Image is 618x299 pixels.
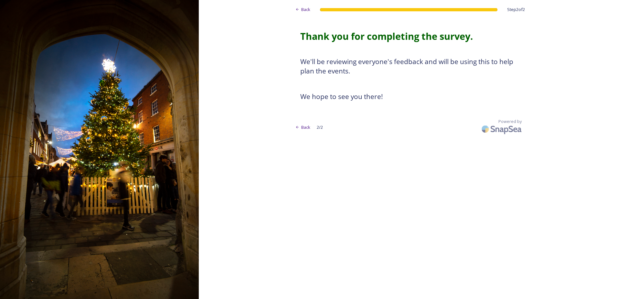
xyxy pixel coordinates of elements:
[507,6,525,13] span: Step 2 of 2
[300,92,517,102] h3: We hope to see you there!
[480,121,525,137] img: SnapSea Logo
[498,118,522,125] span: Powered by
[301,6,310,13] span: Back
[301,124,310,130] span: Back
[300,57,517,76] h3: We'll be reviewing everyone's feedback and will be using this to help plan the events.
[300,30,473,42] strong: Thank you for completing the survey.
[317,124,323,130] span: 2 / 2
